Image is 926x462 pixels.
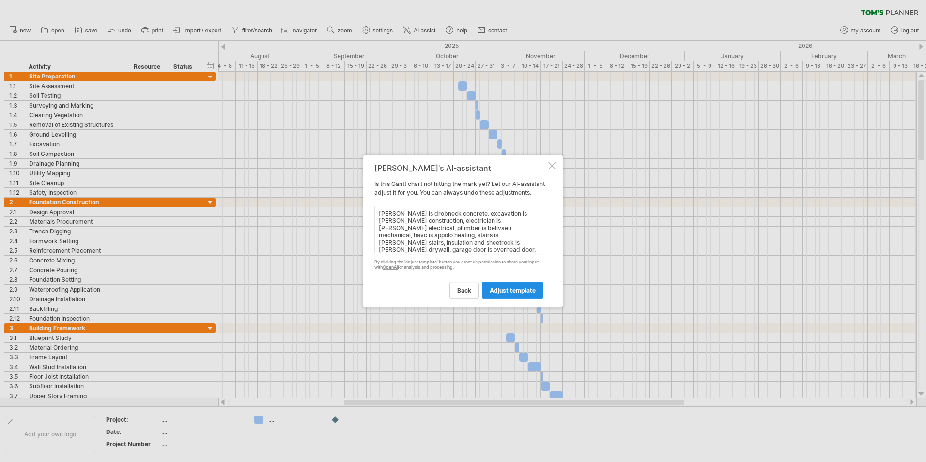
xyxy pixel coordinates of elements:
span: back [457,287,471,294]
div: [PERSON_NAME]'s AI-assistant [374,164,546,172]
a: adjust template [482,282,543,299]
div: By clicking the 'adjust template' button you grant us permission to share your input with for ana... [374,260,546,270]
a: back [449,282,479,299]
div: Is this Gantt chart not hitting the mark yet? Let our AI-assistant adjust it for you. You can alw... [374,164,546,298]
a: OpenAI [383,264,398,270]
span: adjust template [490,287,536,294]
